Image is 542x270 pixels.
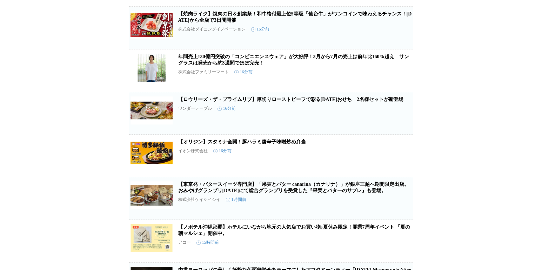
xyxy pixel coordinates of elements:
time: 1時間前 [226,197,246,203]
time: 16分前 [234,69,253,75]
p: 株式会社ダイニングイノベーション [178,26,246,32]
p: 株式会社ケイシイシイ [178,197,220,203]
a: 年間売上130億円突破の「コンビニエンスウェア」が大好評！3月から7月の売上は前年比160%超え サングラスは発売から約3週間でほぼ完売！ [178,54,409,66]
img: 【東京発・バタースイーツ専門店】「果実とバター canarina（カナリナ）」が銀座三越へ期間限定出店。おみやげグランプリ2024にて総合グランプリを受賞した『果実とバターのサブレ』も登場。 [131,181,173,209]
time: 16分前 [251,26,269,32]
img: 【焼肉ライク】焼肉の日＆創業祭！和牛格付最上位5等級「仙台牛」がワンコインで味わえるチャンス！8月28日から全店で3日間開催 [131,11,173,39]
img: 【ノボテル沖縄那覇】ホテルにいながら地元の人気店でお買い物♪夏休み限定！開業7周年イベント 「夏の朝マルシェ」開催中。 [131,224,173,252]
img: 【オリジン】スタミナ全開！豚ハラミ唐辛子味噌炒め弁当 [131,139,173,167]
time: 16分前 [213,148,232,154]
a: 【東京発・バタースイーツ専門店】「果実とバター canarina（カナリナ）」が銀座三越へ期間限定出店。おみやげグランプリ[DATE]にて総合グランプリを受賞した『果実とバターのサブレ』も登場。 [178,182,409,193]
a: 【ノボテル沖縄那覇】ホテルにいながら地元の人気店でお買い物♪夏休み限定！開業7周年イベント 「夏の朝マルシェ」開催中。 [178,224,410,236]
p: アコー [178,239,191,245]
p: 株式会社ファミリーマート [178,69,229,75]
time: 15時間前 [196,239,219,245]
a: 【オリジン】スタミナ全開！豚ハラミ唐辛子味噌炒め弁当 [178,139,306,144]
p: ワンダーテーブル [178,106,212,112]
img: 【ロウリーズ・ザ・プライムリブ】厚切りローストビーフで彩る2026年おせち 2名様セットが新登場 [131,96,173,124]
p: イオン株式会社 [178,148,208,154]
a: 【ロウリーズ・ザ・プライムリブ】厚切りローストビーフで彩る[DATE]おせち 2名様セットが新登場 [178,97,403,102]
a: 【焼肉ライク】焼肉の日＆創業祭！和牛格付最上位5等級「仙台牛」がワンコインで味わえるチャンス！[DATE]から全店で3日間開催 [178,11,412,23]
img: 年間売上130億円突破の「コンビニエンスウェア」が大好評！3月から7月の売上は前年比160%超え サングラスは発売から約3週間でほぼ完売！ [131,54,173,82]
time: 16分前 [218,106,236,112]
